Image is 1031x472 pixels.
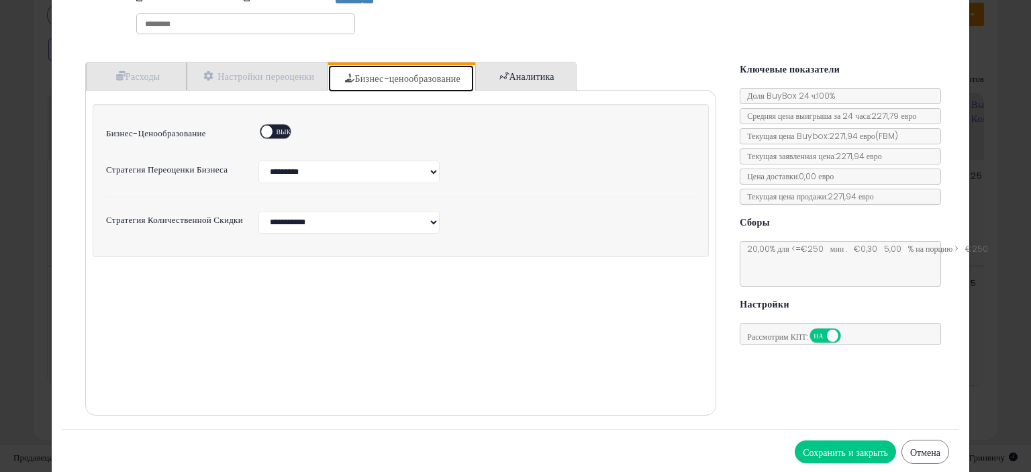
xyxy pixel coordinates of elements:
font: Доля BuyBox 24 ч: [747,90,817,101]
font: Стратегия количественной скидки [106,214,243,226]
font: 5,00 [884,243,901,254]
font: FBM [879,130,895,142]
font: Сборы [740,216,770,229]
font: 20,00 [747,243,770,254]
font: 2271,94 евро [828,191,874,202]
font: €250 [965,243,988,254]
font: 2271,94 евро [836,150,882,162]
font: 2271,79 евро [871,110,916,122]
font: ( [875,130,879,142]
font: Сохранить и закрыть [803,446,888,459]
font: 2271,94 евро [829,130,875,142]
font: €0,30 [854,243,877,254]
font: Стратегия переоценки бизнеса [106,163,228,176]
font: НА [814,331,823,340]
font: Настройки переоценки [217,70,314,83]
font: % на порцию > [908,243,959,254]
font: Рассмотрим КПТ: [747,331,808,342]
font: Текущая цена продажи: [747,191,828,202]
font: Настройки [740,297,789,311]
font: Цена доставки: [747,171,799,182]
font: Бизнес-ценообразование [106,127,206,140]
font: Ключевые показатели [740,62,840,76]
font: мин . [830,243,847,254]
font: Аналитика [509,70,554,83]
font: Отмена [910,446,940,459]
font: Бизнес-ценообразование [354,72,460,85]
font: ВЫКЛЮЧЕННЫЙ [277,127,330,136]
font: Текущая цена Buybox: [747,130,828,142]
font: 0,00 евро [799,171,834,182]
font: 100% [817,90,835,101]
font: Расходы [126,70,160,83]
font: % для <= [770,243,801,254]
font: €250 [801,243,824,254]
font: Текущая заявленная цена: [747,150,836,162]
font: ) [895,130,898,142]
font: Средняя цена выигрыша за 24 часа: [747,110,871,122]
